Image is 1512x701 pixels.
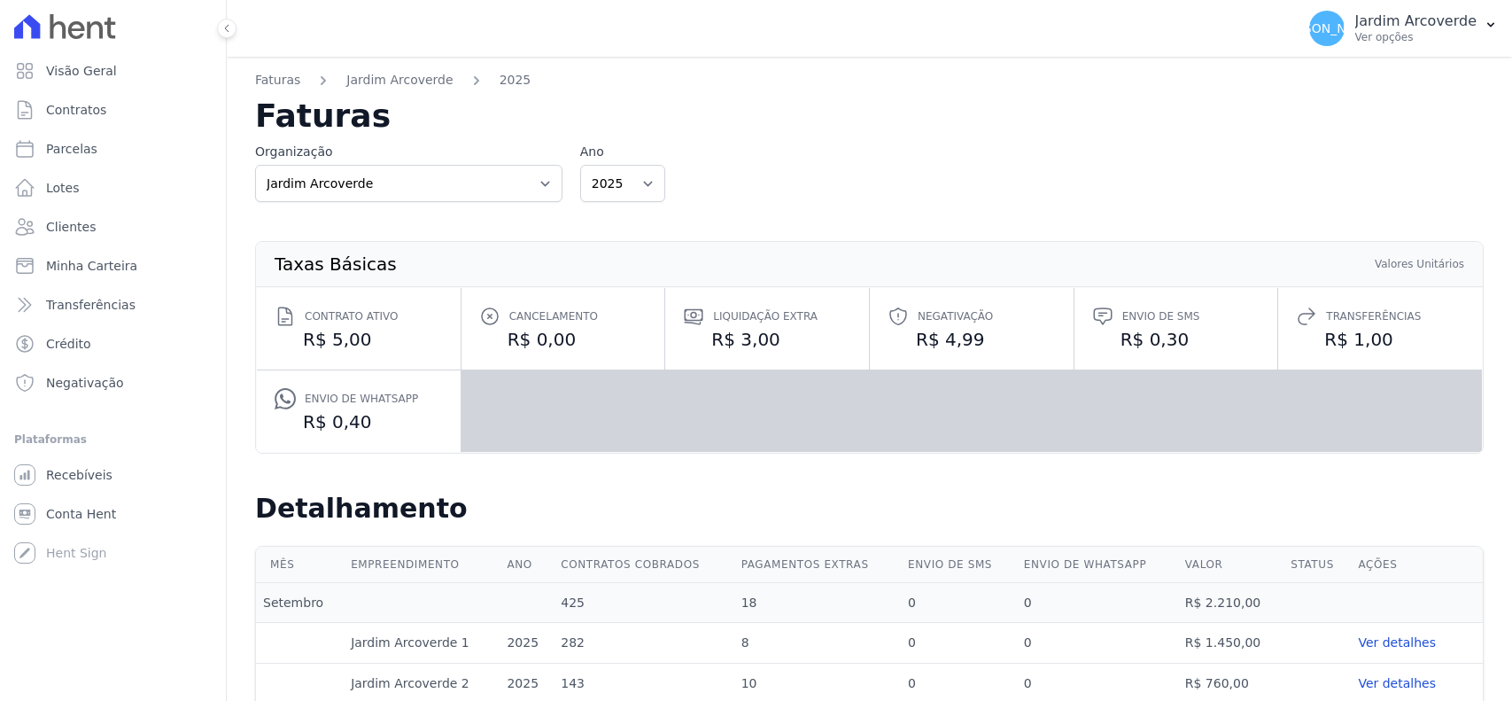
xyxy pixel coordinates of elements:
dd: R$ 1,00 [1296,327,1464,352]
span: Crédito [46,335,91,353]
a: Visão Geral [7,53,219,89]
th: Mês [256,547,344,583]
button: [PERSON_NAME] Jardim Arcoverde Ver opções [1295,4,1512,53]
th: Pagamentos extras [734,547,901,583]
td: 8 [734,623,901,664]
label: Ano [580,143,665,161]
th: Envio de Whatsapp [1017,547,1178,583]
a: Ver detalhes [1358,674,1476,693]
p: Ver opções [1355,30,1477,44]
td: Setembro [256,583,344,623]
a: Clientes [7,209,219,245]
h2: Detalhamento [255,493,1484,525]
nav: Breadcrumb [255,71,1484,100]
a: Contratos [7,92,219,128]
td: R$ 2.210,00 [1178,583,1284,623]
span: Visão Geral [46,62,117,80]
td: R$ 1.450,00 [1178,623,1284,664]
th: Empreendimento [344,547,500,583]
dd: R$ 0,30 [1092,327,1260,352]
h2: Faturas [255,100,1484,132]
td: 18 [734,583,901,623]
label: Organização [255,143,562,161]
span: Parcelas [46,140,97,158]
a: Faturas [255,71,300,90]
span: Contratos [46,101,106,119]
span: Minha Carteira [46,257,137,275]
td: 2025 [500,623,554,664]
span: Lotes [46,179,80,197]
span: Clientes [46,218,96,236]
dd: R$ 0,00 [479,327,647,352]
td: 0 [901,623,1017,664]
a: Lotes [7,170,219,206]
span: Negativação [46,374,124,392]
span: Conta Hent [46,505,116,523]
th: Envio de SMS [901,547,1017,583]
span: Cancelamento [509,308,598,325]
span: Envio de SMS [1122,308,1200,325]
th: Taxas Básicas [274,256,398,272]
th: Ano [500,547,554,583]
td: 0 [901,583,1017,623]
th: Valor [1178,547,1284,583]
span: Liquidação extra [713,308,818,325]
a: 2025 [500,71,531,90]
th: Contratos cobrados [554,547,733,583]
span: Negativação [918,308,993,325]
dd: R$ 4,99 [888,327,1056,352]
a: Parcelas [7,131,219,167]
a: Minha Carteira [7,248,219,284]
span: Transferências [1326,308,1421,325]
td: 425 [554,583,733,623]
a: Crédito [7,326,219,362]
a: Recebíveis [7,457,219,493]
dd: R$ 5,00 [275,327,443,352]
a: Transferências [7,287,219,323]
span: Recebíveis [46,466,112,484]
dd: R$ 0,40 [275,409,443,434]
p: Jardim Arcoverde [1355,12,1477,30]
span: Contrato ativo [305,308,398,325]
a: Conta Hent [7,496,219,532]
dd: R$ 3,00 [683,327,851,352]
div: Plataformas [14,429,212,450]
td: 282 [554,623,733,664]
td: 0 [1017,583,1178,623]
th: Ações [1351,547,1483,583]
a: Ver detalhes [1358,634,1476,652]
td: 0 [1017,623,1178,664]
th: Valores Unitários [1374,256,1465,272]
a: Negativação [7,365,219,401]
a: Jardim Arcoverde [346,71,453,90]
span: [PERSON_NAME] [1275,22,1377,35]
td: Jardim Arcoverde 1 [344,623,500,664]
th: Status [1283,547,1351,583]
span: Transferências [46,296,136,314]
span: Envio de Whatsapp [305,390,418,408]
